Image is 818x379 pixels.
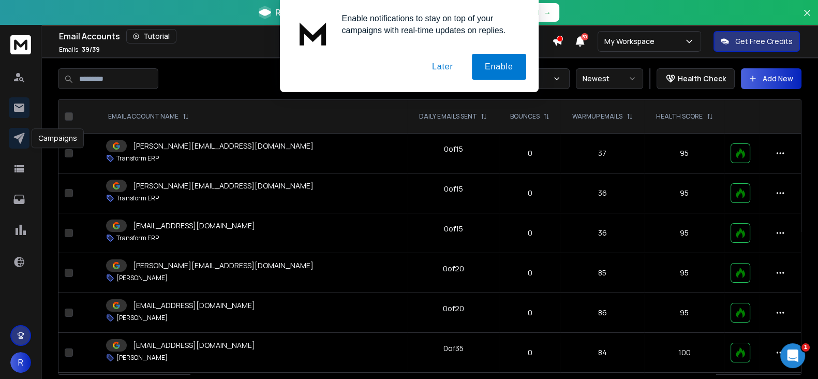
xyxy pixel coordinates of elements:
[133,141,314,151] p: [PERSON_NAME][EMAIL_ADDRESS][DOMAIN_NAME]
[443,343,463,354] div: 0 of 35
[334,12,526,36] div: Enable notifications to stay on top of your campaigns with real-time updates on replies.
[116,234,159,242] p: Transform ERP
[644,134,724,173] td: 95
[443,144,463,154] div: 0 of 15
[560,293,644,333] td: 86
[443,224,463,234] div: 0 of 15
[560,333,644,373] td: 84
[510,112,539,121] p: BOUNCES
[560,253,644,293] td: 85
[133,340,255,351] p: [EMAIL_ADDRESS][DOMAIN_NAME]
[133,221,255,231] p: [EMAIL_ADDRESS][DOMAIN_NAME]
[505,268,555,278] p: 0
[505,188,555,198] p: 0
[10,352,31,373] button: R
[133,300,255,311] p: [EMAIL_ADDRESS][DOMAIN_NAME]
[108,112,189,121] div: EMAIL ACCOUNT NAME
[116,314,168,322] p: [PERSON_NAME]
[560,173,644,213] td: 36
[419,112,477,121] p: DAILY EMAILS SENT
[472,54,526,80] button: Enable
[116,154,159,163] p: Transform ERP
[419,54,466,80] button: Later
[32,128,84,148] div: Campaigns
[656,112,703,121] p: HEALTH SCORE
[644,173,724,213] td: 95
[116,274,168,282] p: [PERSON_NAME]
[116,354,168,362] p: [PERSON_NAME]
[442,303,464,314] div: 0 of 20
[442,264,464,274] div: 0 of 20
[292,12,334,54] img: notification icon
[505,347,555,358] p: 0
[644,333,724,373] td: 100
[644,253,724,293] td: 95
[133,260,314,271] p: [PERSON_NAME][EMAIL_ADDRESS][DOMAIN_NAME]
[644,213,724,253] td: 95
[780,343,805,368] iframe: Intercom live chat
[560,134,644,173] td: 37
[572,112,622,121] p: WARMUP EMAILS
[644,293,724,333] td: 95
[505,148,555,158] p: 0
[505,308,555,318] p: 0
[133,181,314,191] p: [PERSON_NAME][EMAIL_ADDRESS][DOMAIN_NAME]
[801,343,810,352] span: 1
[560,213,644,253] td: 36
[116,194,159,202] p: Transform ERP
[443,184,463,194] div: 0 of 15
[505,228,555,238] p: 0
